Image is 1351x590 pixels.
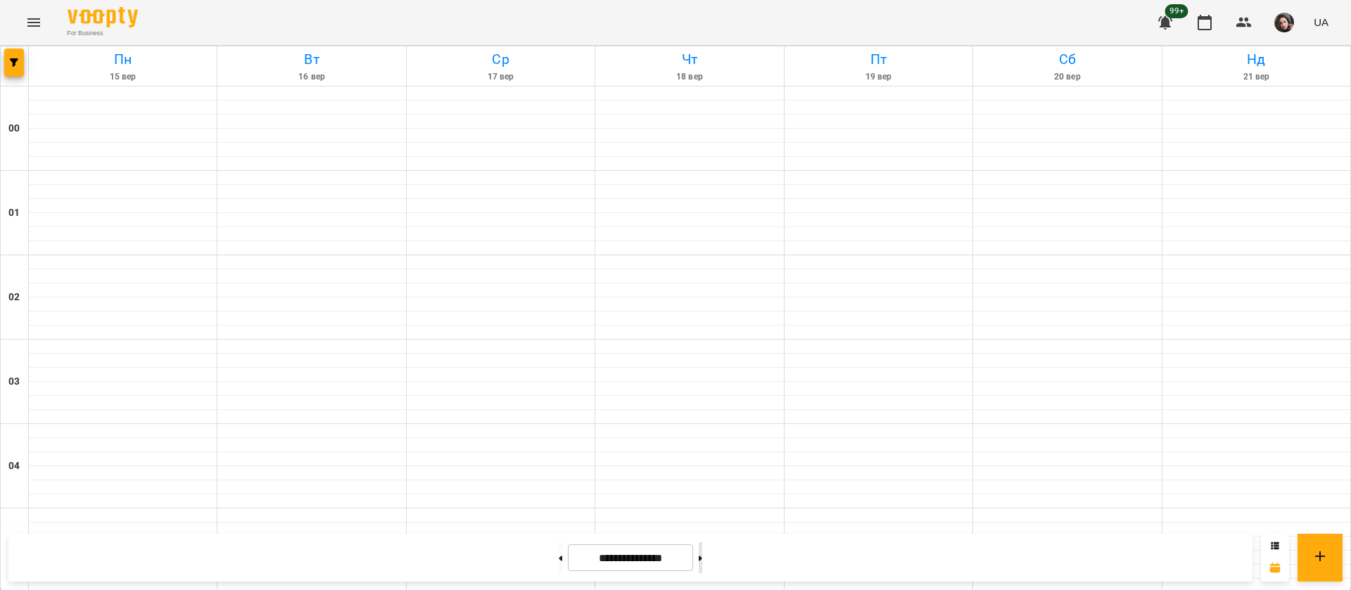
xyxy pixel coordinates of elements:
span: For Business [68,29,138,38]
h6: Пт [787,49,970,70]
h6: 04 [8,458,20,474]
h6: Ср [409,49,592,70]
button: Menu [17,6,51,39]
h6: 16 вер [220,70,403,84]
h6: Сб [975,49,1159,70]
h6: Чт [597,49,781,70]
h6: 17 вер [409,70,592,84]
img: Voopty Logo [68,7,138,27]
h6: 15 вер [31,70,215,84]
h6: 20 вер [975,70,1159,84]
span: 99+ [1165,4,1188,18]
h6: 21 вер [1165,70,1348,84]
h6: 18 вер [597,70,781,84]
img: 415cf204168fa55e927162f296ff3726.jpg [1274,13,1294,32]
h6: Пн [31,49,215,70]
h6: 19 вер [787,70,970,84]
h6: 02 [8,290,20,305]
button: UA [1308,9,1334,35]
h6: 01 [8,205,20,221]
h6: 00 [8,121,20,136]
h6: Вт [220,49,403,70]
span: UA [1314,15,1328,30]
h6: 03 [8,374,20,390]
h6: Нд [1165,49,1348,70]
